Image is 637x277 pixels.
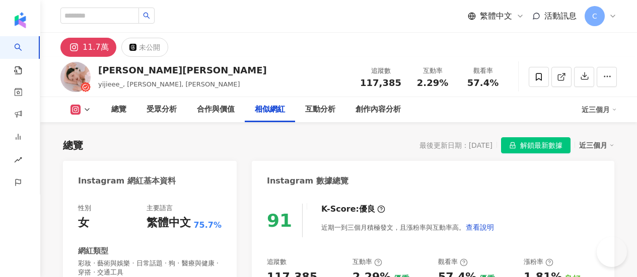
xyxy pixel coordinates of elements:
button: 解鎖最新數據 [501,137,571,153]
div: 優良 [359,204,375,215]
div: 互動率 [352,257,382,266]
img: logo icon [12,12,28,28]
button: 未公開 [121,38,168,57]
div: [PERSON_NAME][PERSON_NAME] [98,64,267,76]
span: C [592,11,597,22]
div: 受眾分析 [147,104,177,116]
div: 總覽 [111,104,126,116]
div: 追蹤數 [267,257,287,266]
a: search [14,36,34,75]
span: 活動訊息 [544,11,577,21]
div: 11.7萬 [83,40,109,54]
div: 互動分析 [305,104,335,116]
div: 91 [267,210,292,231]
div: 近期一到三個月積極發文，且漲粉率與互動率高。 [321,217,494,237]
span: 繁體中文 [480,11,512,22]
div: 漲粉率 [524,257,553,266]
div: K-Score : [321,204,385,215]
div: 性別 [78,204,91,213]
div: 近三個月 [579,139,614,152]
div: 近三個月 [582,102,617,118]
div: Instagram 網紅基本資料 [78,175,176,187]
div: Instagram 數據總覽 [267,175,348,187]
span: 117,385 [360,77,401,88]
div: 主要語言 [147,204,173,213]
button: 11.7萬 [60,38,116,57]
div: 女 [78,215,89,231]
div: 未公開 [139,40,160,54]
span: 75.7% [193,220,222,231]
div: 合作與價值 [197,104,235,116]
span: 2.29% [417,78,448,88]
span: rise [14,150,22,172]
span: yijieee_, [PERSON_NAME], [PERSON_NAME] [98,80,240,88]
span: 彩妝 · 藝術與娛樂 · 日常話題 · 狗 · 醫療與健康 · 穿搭 · 交通工具 [78,259,222,277]
div: 繁體中文 [147,215,191,231]
div: 相似網紅 [255,104,285,116]
span: 解鎖最新數據 [520,138,562,154]
img: KOL Avatar [60,62,91,92]
div: 創作內容分析 [356,104,401,116]
iframe: Help Scout Beacon - Open [597,237,627,267]
span: 查看說明 [466,223,494,231]
div: 總覽 [63,138,83,152]
div: 網紅類型 [78,246,108,256]
div: 最後更新日期：[DATE] [419,141,492,149]
span: 57.4% [467,78,499,88]
div: 互動率 [413,66,452,76]
button: 查看說明 [465,217,494,237]
div: 追蹤數 [360,66,401,76]
div: 觀看率 [464,66,502,76]
span: lock [509,142,516,149]
div: 觀看率 [438,257,468,266]
span: search [143,12,150,19]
